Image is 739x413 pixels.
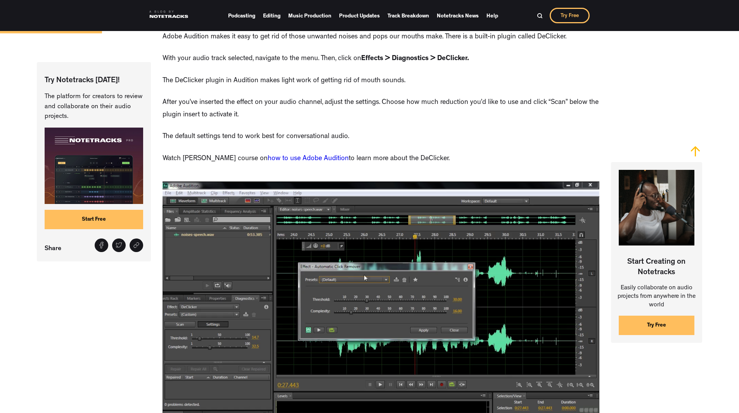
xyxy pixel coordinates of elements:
a: Try Free [550,8,590,23]
a: Notetracks News [437,10,479,21]
p: The DeClicker plugin in Audition makes light work of getting rid of mouth sounds. [163,75,405,88]
a: Share on Facebook [95,238,108,252]
a: Help [486,10,498,21]
p: After you’ve inserted the effect on your audio channel, adjust the settings. Choose how much redu... [163,97,599,121]
a: how to use Adobe Audition [268,156,349,162]
p: Easily collaborate on audio projects from anywhere in the world [611,283,702,309]
img: Share link icon [133,242,140,249]
p: Share [45,242,65,254]
a: Podcasting [228,10,255,21]
p: Start Creating on Notetracks [611,251,702,278]
a: Editing [263,10,280,21]
img: Search Bar [537,13,543,19]
a: Product Updates [339,10,380,21]
a: Tweet [112,238,126,252]
a: Start Free [45,209,143,229]
p: The platform for creators to review and collaborate on their audio projects. [45,92,143,122]
p: Adobe Audition makes it easy to get rid of those unwanted noises and pops our mouths make. There ... [163,31,566,44]
strong: Effects > Diagnostics > DeClicker. [361,55,469,62]
p: Try Notetracks [DATE]! [45,76,143,86]
a: Try Free [619,316,694,335]
p: The default settings tend to work best for conversational audio. [163,131,349,143]
a: Track Breakdown [388,10,429,21]
p: With your audio track selected, navigate to the menu. Then, click on [163,53,469,66]
a: Music Production [288,10,331,21]
p: Watch [PERSON_NAME] course on to learn more about the DeClicker. [163,153,450,178]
